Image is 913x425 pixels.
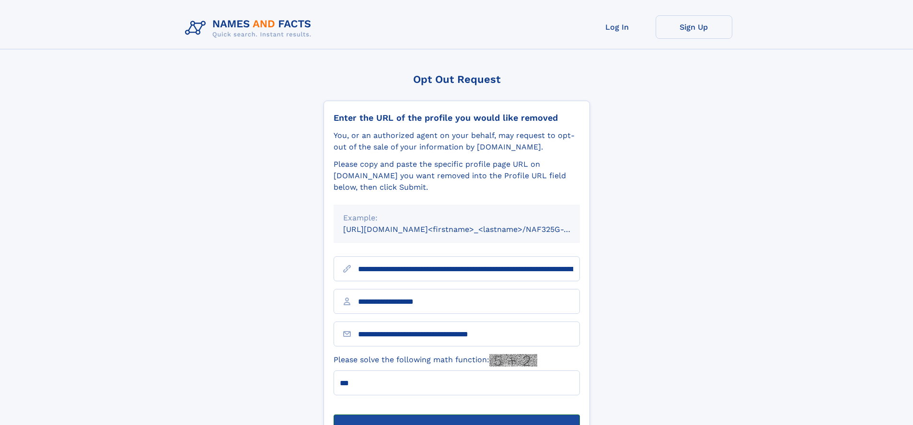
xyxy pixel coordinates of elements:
[334,130,580,153] div: You, or an authorized agent on your behalf, may request to opt-out of the sale of your informatio...
[343,212,570,224] div: Example:
[334,159,580,193] div: Please copy and paste the specific profile page URL on [DOMAIN_NAME] you want removed into the Pr...
[334,113,580,123] div: Enter the URL of the profile you would like removed
[579,15,656,39] a: Log In
[343,225,598,234] small: [URL][DOMAIN_NAME]<firstname>_<lastname>/NAF325G-xxxxxxxx
[334,354,537,367] label: Please solve the following math function:
[656,15,732,39] a: Sign Up
[181,15,319,41] img: Logo Names and Facts
[324,73,590,85] div: Opt Out Request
